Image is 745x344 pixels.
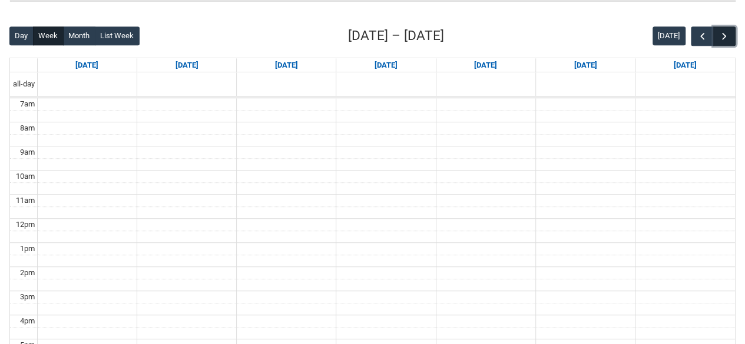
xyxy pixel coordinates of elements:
button: Day [9,26,34,45]
span: all-day [11,78,37,90]
a: Go to September 12, 2025 [572,58,600,72]
div: 2pm [18,267,37,279]
div: 12pm [14,219,37,231]
button: [DATE] [653,26,686,45]
a: Go to September 10, 2025 [372,58,400,72]
div: 4pm [18,315,37,327]
button: Previous Week [691,26,713,46]
button: List Week [95,26,140,45]
button: Month [63,26,95,45]
div: 7am [18,98,37,110]
div: 11am [14,195,37,206]
div: 8am [18,122,37,134]
button: Next Week [713,26,736,46]
div: 10am [14,171,37,182]
a: Go to September 7, 2025 [73,58,101,72]
a: Go to September 13, 2025 [671,58,699,72]
div: 9am [18,146,37,158]
h2: [DATE] – [DATE] [348,26,444,46]
button: Week [33,26,64,45]
a: Go to September 8, 2025 [173,58,200,72]
a: Go to September 11, 2025 [472,58,499,72]
div: 1pm [18,243,37,255]
div: 3pm [18,291,37,303]
a: Go to September 9, 2025 [273,58,300,72]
